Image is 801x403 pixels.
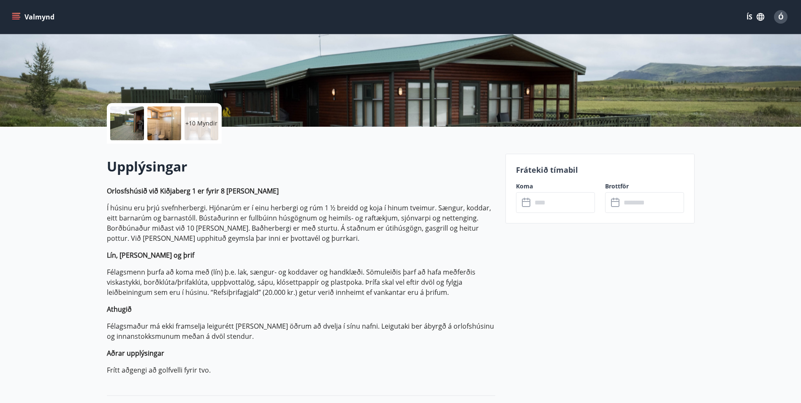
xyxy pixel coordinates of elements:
button: Ó [771,7,791,27]
strong: Lín, [PERSON_NAME] og þrif [107,251,194,260]
p: Frátekið tímabil [516,164,684,175]
p: Félagsmenn þurfa að koma með (lín) þ.e. lak, sængur- og koddaver og handklæði. Sömuleiðis þarf að... [107,267,495,297]
p: Í húsinu eru þrjú svefnherbergi. Hjónarúm er í einu herbergi og rúm 1 ½ breidd og koja í hinum tv... [107,203,495,243]
span: Ó [778,12,784,22]
p: Frítt aðgengi að golfvelli fyrir tvo. [107,365,495,375]
button: ÍS [742,9,769,25]
p: +10 Myndir [185,119,217,128]
h2: Upplýsingar [107,157,495,176]
strong: Athugið [107,305,132,314]
strong: Aðrar upplýsingar [107,349,164,358]
button: menu [10,9,58,25]
strong: Orlosfshúsið við Kiðjaberg 1 er fyrir 8 [PERSON_NAME] [107,186,279,196]
label: Koma [516,182,595,191]
label: Brottför [605,182,684,191]
p: Félagsmaður má ekki framselja leigurétt [PERSON_NAME] öðrum að dvelja í sínu nafni. Leigutaki ber... [107,321,495,341]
